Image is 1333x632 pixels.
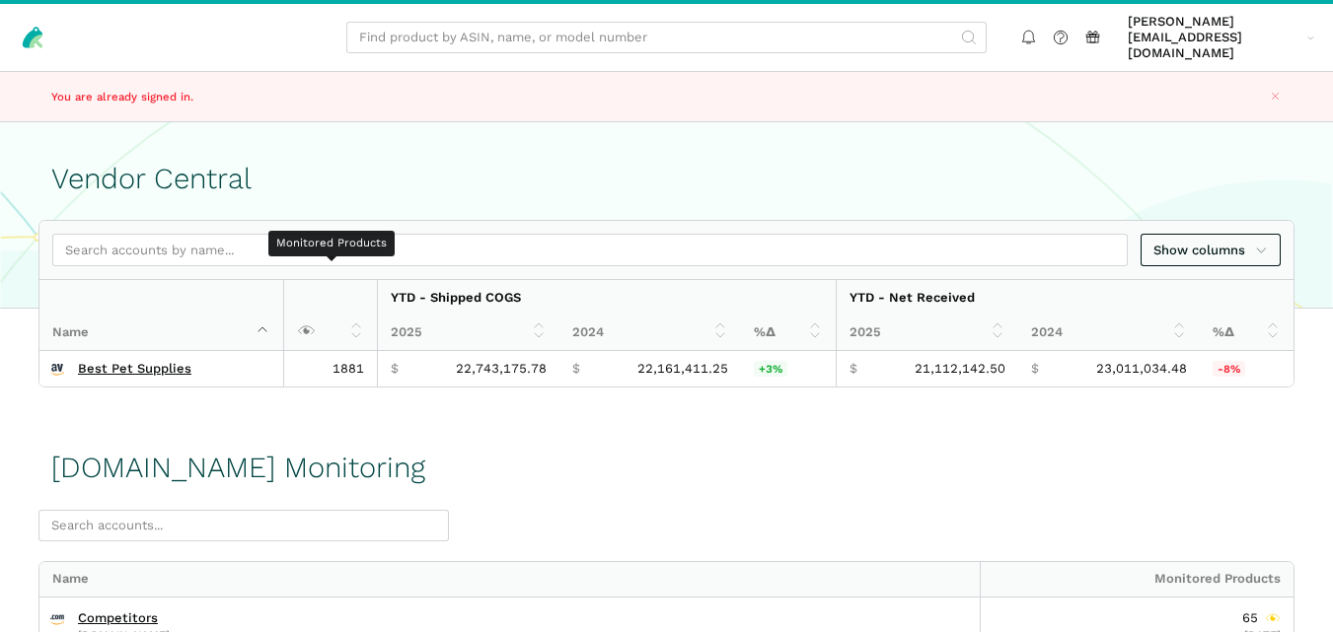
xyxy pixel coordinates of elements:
strong: YTD - Net Received [850,290,975,305]
span: 23,011,034.48 [1096,361,1187,377]
span: -8% [1213,361,1245,377]
span: $ [850,361,857,377]
td: 1881 [283,351,377,386]
a: Show columns [1141,234,1281,266]
td: 2.63% [741,351,836,386]
th: : activate to sort column ascending [283,280,377,351]
a: [PERSON_NAME][EMAIL_ADDRESS][DOMAIN_NAME] [1122,11,1321,65]
p: You are already signed in. [51,89,500,105]
div: Monitored Products [980,562,1294,597]
th: Name : activate to sort column descending [39,280,283,351]
input: Search accounts... [38,510,449,542]
input: Find product by ASIN, name, or model number [346,22,987,54]
div: Name [39,562,980,597]
span: [PERSON_NAME][EMAIL_ADDRESS][DOMAIN_NAME] [1128,14,1300,62]
th: 2025: activate to sort column ascending [836,316,1018,351]
span: $ [391,361,399,377]
a: Best Pet Supplies [78,361,191,377]
th: 2024: activate to sort column ascending [559,316,741,351]
span: $ [1031,361,1039,377]
th: %Δ: activate to sort column ascending [741,316,836,351]
th: 2025: activate to sort column ascending [377,316,559,351]
span: 22,161,411.25 [637,361,728,377]
strong: YTD - Shipped COGS [391,290,521,305]
a: Competitors [78,610,158,626]
th: 2024: activate to sort column ascending [1018,316,1200,351]
span: +3% [754,361,787,377]
span: Show columns [1153,241,1268,260]
span: 21,112,142.50 [915,361,1005,377]
td: -8.25% [1200,351,1294,386]
div: 65 [1242,610,1281,626]
div: Monitored Products [268,231,395,256]
h1: [DOMAIN_NAME] Monitoring [51,452,425,484]
h1: Vendor Central [51,163,1282,195]
span: $ [572,361,580,377]
button: Close [1264,85,1287,107]
span: 22,743,175.78 [456,361,547,377]
th: %Δ: activate to sort column ascending [1200,316,1294,351]
input: Search accounts by name... [52,234,1128,266]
